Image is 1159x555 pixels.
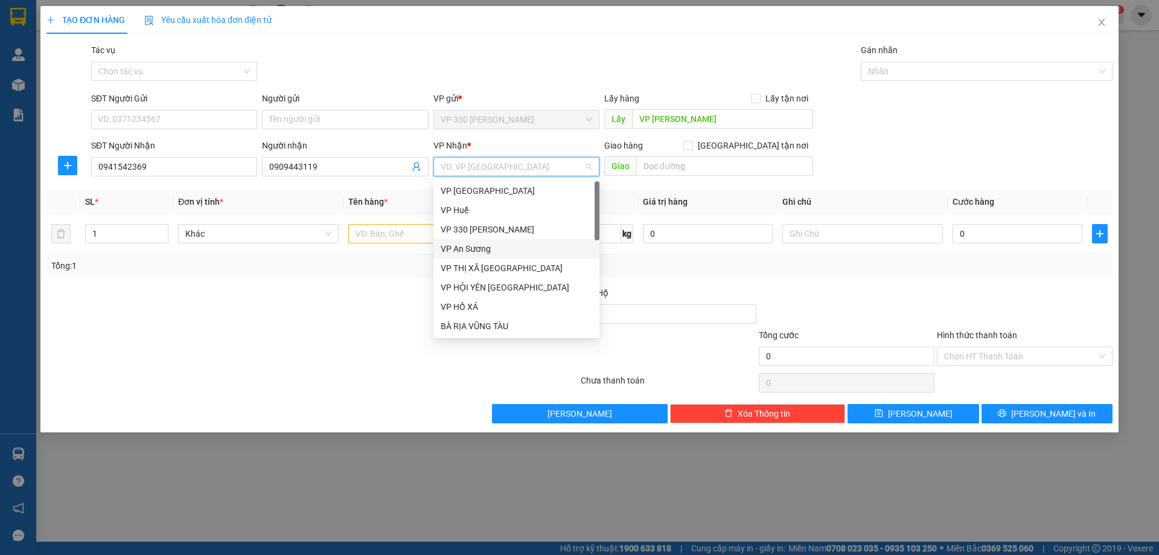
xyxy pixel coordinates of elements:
span: kg [621,224,633,243]
span: Khác [185,225,331,243]
div: VP 330 Lê Duẫn [433,220,599,239]
span: save [875,409,883,419]
div: VP HỘI YÊN HẢI LĂNG [433,278,599,297]
span: close [1097,18,1106,27]
span: printer [998,409,1006,419]
button: plus [58,156,77,175]
label: Tác vụ [91,45,115,55]
div: Người gửi [262,92,428,105]
img: icon [144,16,154,25]
div: VP gửi [433,92,599,105]
span: VP 330 Lê Duẫn [441,111,592,129]
div: SĐT Người Gửi [91,92,257,105]
div: VP Đà Lạt [433,181,599,201]
button: save[PERSON_NAME] [848,404,979,423]
div: VP [GEOGRAPHIC_DATA] [441,184,592,197]
span: Giao hàng [604,141,643,150]
span: [GEOGRAPHIC_DATA] tận nơi [693,139,813,152]
button: delete [51,224,71,243]
div: Chưa thanh toán [579,374,758,395]
span: Lấy [604,109,632,129]
span: plus [46,16,55,24]
button: plus [1092,224,1108,243]
div: VP Huế [441,204,592,217]
div: BÀ RỊA VŨNG TÀU [441,319,592,333]
span: Yêu cầu xuất hóa đơn điện tử [144,15,272,25]
input: Dọc đường [632,109,813,129]
div: VP THỊ XÃ [GEOGRAPHIC_DATA] [441,261,592,275]
span: user-add [412,162,421,172]
span: Xóa Thông tin [738,407,790,420]
span: Thu Hộ [581,288,608,298]
span: TẠO ĐƠN HÀNG [46,15,125,25]
th: Ghi chú [777,190,948,214]
span: Lấy hàng [604,94,639,103]
input: Dọc đường [636,156,813,176]
button: deleteXóa Thông tin [670,404,846,423]
span: Đơn vị tính [178,197,223,207]
label: Gán nhãn [861,45,898,55]
div: VP THỊ XÃ QUẢNG TRỊ [433,258,599,278]
div: BÀ RỊA VŨNG TÀU [433,316,599,336]
span: plus [1093,229,1107,239]
input: Ghi Chú [782,224,943,243]
div: SĐT Người Nhận [91,139,257,152]
span: VP Nhận [433,141,467,150]
div: VP HỒ XÁ [441,300,592,313]
span: Cước hàng [953,197,994,207]
span: Tên hàng [348,197,388,207]
span: Lấy tận nơi [761,92,813,105]
span: Giá trị hàng [643,197,688,207]
label: Hình thức thanh toán [937,330,1017,340]
div: VP An Sương [433,239,599,258]
span: Tổng cước [759,330,799,340]
input: 0 [643,224,773,243]
span: plus [59,161,77,170]
div: Tổng: 1 [51,259,447,272]
div: Người nhận [262,139,428,152]
div: VP HỘI YÊN [GEOGRAPHIC_DATA] [441,281,592,294]
span: [PERSON_NAME] [548,407,612,420]
span: [PERSON_NAME] [888,407,953,420]
div: VP Huế [433,201,599,220]
span: delete [724,409,733,419]
span: [PERSON_NAME] và In [1011,407,1096,420]
div: VP An Sương [441,242,592,255]
div: VP HỒ XÁ [433,297,599,316]
input: VD: Bàn, Ghế [348,224,509,243]
div: VP 330 [PERSON_NAME] [441,223,592,236]
button: [PERSON_NAME] [492,404,668,423]
span: SL [85,197,95,207]
button: printer[PERSON_NAME] và In [982,404,1113,423]
span: Giao [604,156,636,176]
button: Close [1085,6,1119,40]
